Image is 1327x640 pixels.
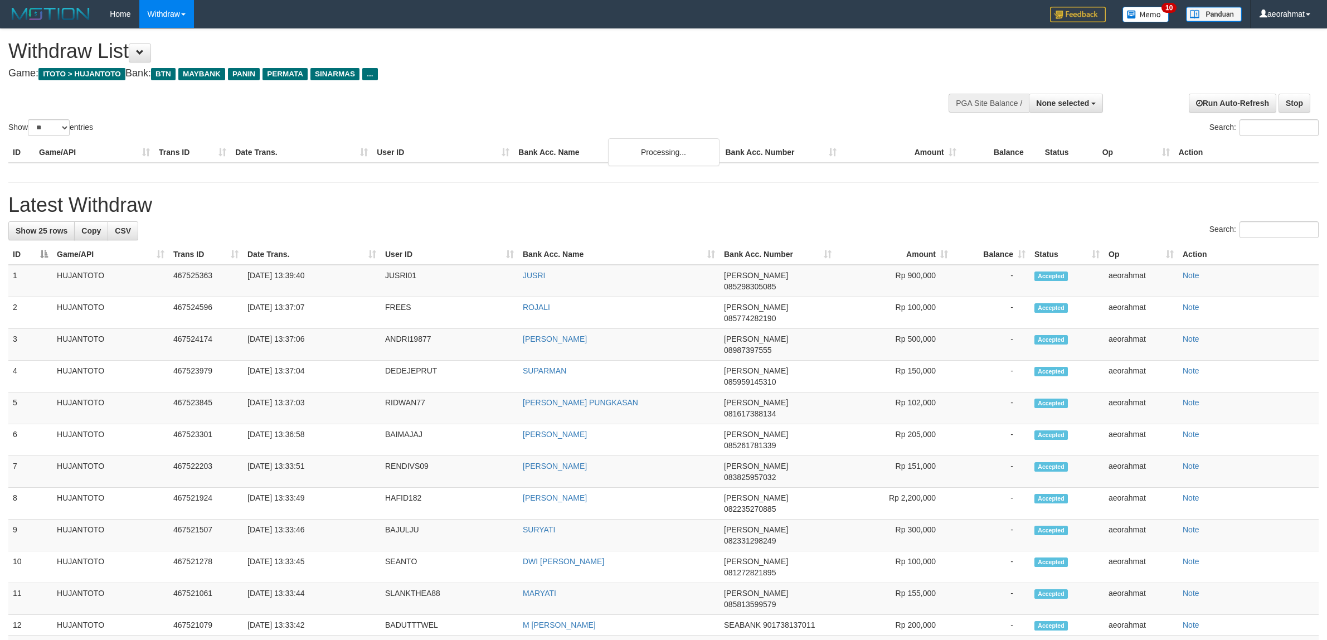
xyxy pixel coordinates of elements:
[381,265,518,297] td: JUSRI01
[1104,615,1178,636] td: aeorahmat
[1104,244,1178,265] th: Op: activate to sort column ascending
[523,334,587,343] a: [PERSON_NAME]
[1041,142,1098,163] th: Status
[1104,456,1178,488] td: aeorahmat
[52,488,169,520] td: HUJANTOTO
[1104,520,1178,551] td: aeorahmat
[724,441,776,450] span: Copy 085261781339 to clipboard
[381,361,518,392] td: DEDEJEPRUT
[1189,94,1276,113] a: Run Auto-Refresh
[1104,583,1178,615] td: aeorahmat
[8,221,75,240] a: Show 25 rows
[1178,244,1319,265] th: Action
[381,520,518,551] td: BAJULJU
[724,493,788,502] span: [PERSON_NAME]
[1183,557,1199,566] a: Note
[724,505,776,513] span: Copy 082235270885 to clipboard
[949,94,1029,113] div: PGA Site Balance /
[724,589,788,598] span: [PERSON_NAME]
[952,583,1030,615] td: -
[836,329,952,361] td: Rp 500,000
[8,6,93,22] img: MOTION_logo.png
[721,142,840,163] th: Bank Acc. Number
[1104,265,1178,297] td: aeorahmat
[115,226,131,235] span: CSV
[1034,335,1068,345] span: Accepted
[381,583,518,615] td: SLANKTHEA88
[231,142,372,163] th: Date Trans.
[523,620,596,629] a: M [PERSON_NAME]
[961,142,1041,163] th: Balance
[836,488,952,520] td: Rp 2,200,000
[836,424,952,456] td: Rp 205,000
[154,142,231,163] th: Trans ID
[1183,525,1199,534] a: Note
[523,589,556,598] a: MARYATI
[243,265,381,297] td: [DATE] 13:39:40
[381,424,518,456] td: BAIMAJAJ
[724,366,788,375] span: [PERSON_NAME]
[8,488,52,520] td: 8
[1239,119,1319,136] input: Search:
[724,620,761,629] span: SEABANK
[243,297,381,329] td: [DATE] 13:37:07
[1104,424,1178,456] td: aeorahmat
[1183,271,1199,280] a: Note
[52,361,169,392] td: HUJANTOTO
[8,119,93,136] label: Show entries
[381,551,518,583] td: SEANTO
[523,493,587,502] a: [PERSON_NAME]
[1186,7,1242,22] img: panduan.png
[263,68,308,80] span: PERMATA
[724,377,776,386] span: Copy 085959145310 to clipboard
[381,456,518,488] td: RENDIVS09
[724,398,788,407] span: [PERSON_NAME]
[1098,142,1174,163] th: Op
[952,551,1030,583] td: -
[724,473,776,482] span: Copy 083825957032 to clipboard
[952,456,1030,488] td: -
[243,392,381,424] td: [DATE] 13:37:03
[724,525,788,534] span: [PERSON_NAME]
[1183,398,1199,407] a: Note
[243,615,381,636] td: [DATE] 13:33:42
[1161,3,1177,13] span: 10
[952,615,1030,636] td: -
[74,221,108,240] a: Copy
[381,244,518,265] th: User ID: activate to sort column ascending
[169,615,243,636] td: 467521079
[1034,557,1068,567] span: Accepted
[243,583,381,615] td: [DATE] 13:33:44
[381,392,518,424] td: RIDWAN77
[8,194,1319,216] h1: Latest Withdraw
[8,297,52,329] td: 2
[35,142,154,163] th: Game/API
[169,361,243,392] td: 467523979
[952,424,1030,456] td: -
[1183,493,1199,502] a: Note
[1104,488,1178,520] td: aeorahmat
[243,329,381,361] td: [DATE] 13:37:06
[523,430,587,439] a: [PERSON_NAME]
[1209,221,1319,238] label: Search:
[1034,462,1068,472] span: Accepted
[228,68,260,80] span: PANIN
[1183,303,1199,312] a: Note
[243,456,381,488] td: [DATE] 13:33:51
[836,551,952,583] td: Rp 100,000
[243,424,381,456] td: [DATE] 13:36:58
[310,68,359,80] span: SINARMAS
[724,430,788,439] span: [PERSON_NAME]
[151,68,176,80] span: BTN
[243,551,381,583] td: [DATE] 13:33:45
[952,392,1030,424] td: -
[169,583,243,615] td: 467521061
[724,600,776,609] span: Copy 085813599579 to clipboard
[243,244,381,265] th: Date Trans.: activate to sort column ascending
[16,226,67,235] span: Show 25 rows
[81,226,101,235] span: Copy
[1034,367,1068,376] span: Accepted
[724,303,788,312] span: [PERSON_NAME]
[1036,99,1089,108] span: None selected
[169,456,243,488] td: 467522203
